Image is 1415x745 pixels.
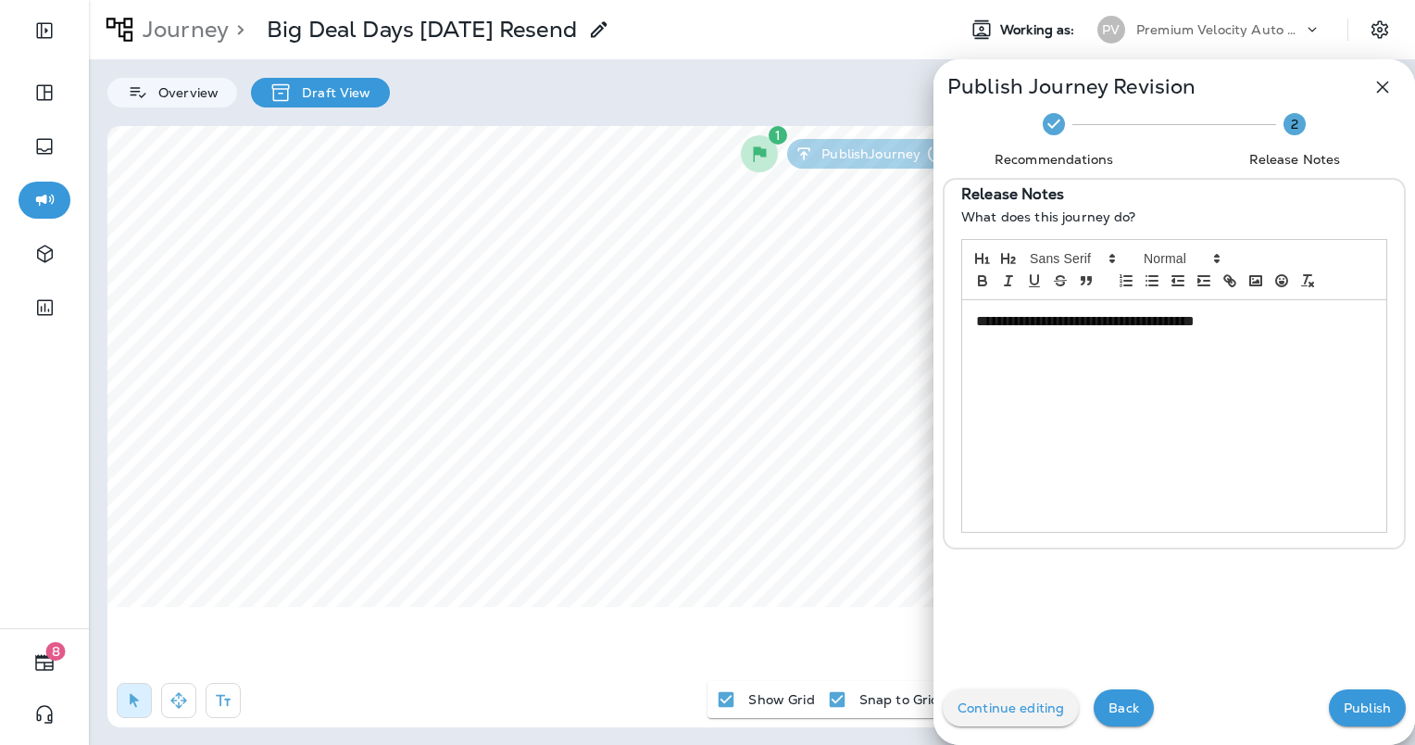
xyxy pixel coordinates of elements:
p: Release Notes [961,187,1064,202]
text: 2 [1291,116,1298,133]
span: Recommendations [941,150,1167,169]
p: Publish [1344,701,1391,715]
p: What does this journey do? [961,209,1387,224]
p: Publish Journey Revision [947,80,1196,95]
button: Continue editing [943,689,1079,726]
p: Continue editing [958,701,1064,715]
p: Back [1108,701,1139,715]
span: Release Notes [1182,150,1408,169]
button: Publish [1329,689,1406,726]
button: Back [1094,689,1154,726]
